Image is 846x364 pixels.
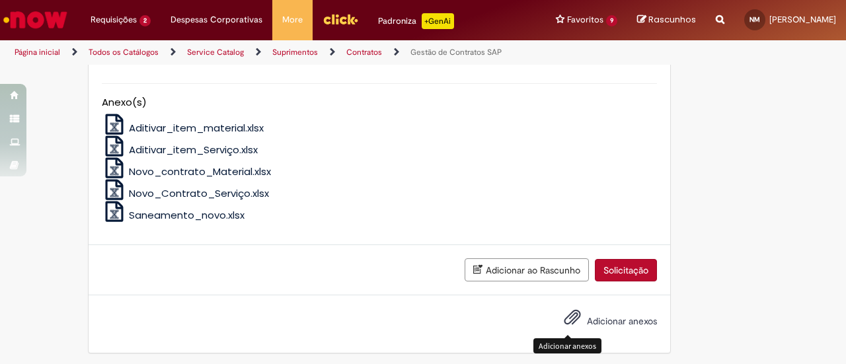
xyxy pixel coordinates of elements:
[648,13,696,26] span: Rascunhos
[560,305,584,336] button: Adicionar anexos
[171,13,262,26] span: Despesas Corporativas
[102,143,258,157] a: Aditivar_item_Serviço.xlsx
[102,97,657,108] h5: Anexo(s)
[410,47,502,57] a: Gestão de Contratos SAP
[606,15,617,26] span: 9
[1,7,69,33] img: ServiceNow
[91,13,137,26] span: Requisições
[587,316,657,328] span: Adicionar anexos
[129,208,245,222] span: Saneamento_novo.xlsx
[129,164,271,178] span: Novo_contrato_Material.xlsx
[282,13,303,26] span: More
[272,47,318,57] a: Suprimentos
[567,13,603,26] span: Favoritos
[750,15,760,24] span: NM
[187,47,244,57] a: Service Catalog
[139,15,151,26] span: 2
[769,14,836,25] span: [PERSON_NAME]
[102,208,245,222] a: Saneamento_novo.xlsx
[422,13,454,29] p: +GenAi
[129,186,269,200] span: Novo_Contrato_Serviço.xlsx
[102,186,270,200] a: Novo_Contrato_Serviço.xlsx
[102,121,264,135] a: Aditivar_item_material.xlsx
[346,47,382,57] a: Contratos
[465,258,589,281] button: Adicionar ao Rascunho
[10,40,554,65] ul: Trilhas de página
[15,47,60,57] a: Página inicial
[533,338,601,353] div: Adicionar anexos
[323,9,358,29] img: click_logo_yellow_360x200.png
[378,13,454,29] div: Padroniza
[102,164,272,178] a: Novo_contrato_Material.xlsx
[129,121,264,135] span: Aditivar_item_material.xlsx
[89,47,159,57] a: Todos os Catálogos
[129,143,258,157] span: Aditivar_item_Serviço.xlsx
[637,14,696,26] a: Rascunhos
[595,259,657,281] button: Solicitação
